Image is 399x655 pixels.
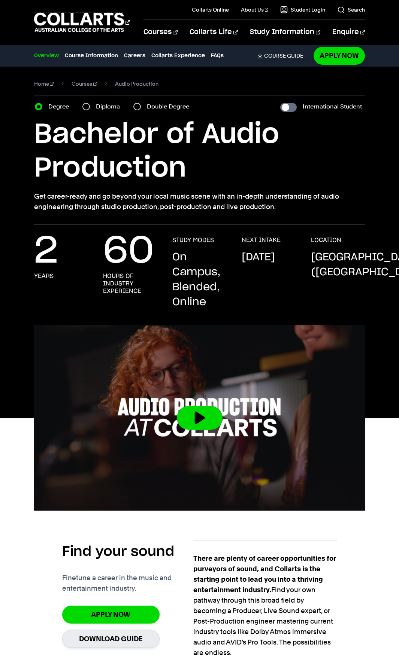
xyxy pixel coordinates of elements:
h3: NEXT INTAKE [242,236,281,244]
a: Collarts Experience [151,52,205,60]
a: Student Login [280,6,325,13]
p: [DATE] [242,250,275,265]
a: Download Guide [62,630,160,648]
img: Video thumbnail [34,325,365,511]
a: Apply Now [314,47,365,64]
a: Collarts Online [192,6,229,13]
p: 2 [34,236,58,266]
a: Course Information [65,52,118,60]
h3: LOCATION [311,236,341,244]
span: Audio Production [115,79,158,89]
h3: Years [34,272,54,280]
a: Home [34,79,54,89]
a: About Us [241,6,269,13]
a: Courses [143,20,178,45]
a: Apply Now [62,606,160,623]
div: Go to homepage [34,12,125,33]
a: Overview [34,52,59,60]
h1: Bachelor of Audio Production [34,118,365,185]
label: Diploma [96,101,124,112]
label: Degree [48,101,73,112]
p: 60 [103,236,154,266]
label: Double Degree [147,101,194,112]
label: International Student [303,101,362,112]
a: Study Information [250,20,320,45]
h3: Hours of Industry Experience [103,272,157,295]
h2: Find your sound [62,544,174,560]
a: Course Guide [257,52,309,59]
a: Collarts Life [190,20,238,45]
a: Careers [124,52,145,60]
a: FAQs [211,52,224,60]
strong: There are plenty of career opportunities for purveyors of sound, and Collarts is the starting poi... [193,554,336,594]
p: Get career-ready and go beyond your local music scene with an in-depth understanding of audio eng... [34,191,365,212]
a: Enquire [332,20,365,45]
p: Finetune a career in the music and entertainment industry. [62,573,193,594]
p: On Campus, Blended, Online [172,250,227,310]
a: Courses [72,79,97,89]
h3: STUDY MODES [172,236,214,244]
a: Search [337,6,365,13]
